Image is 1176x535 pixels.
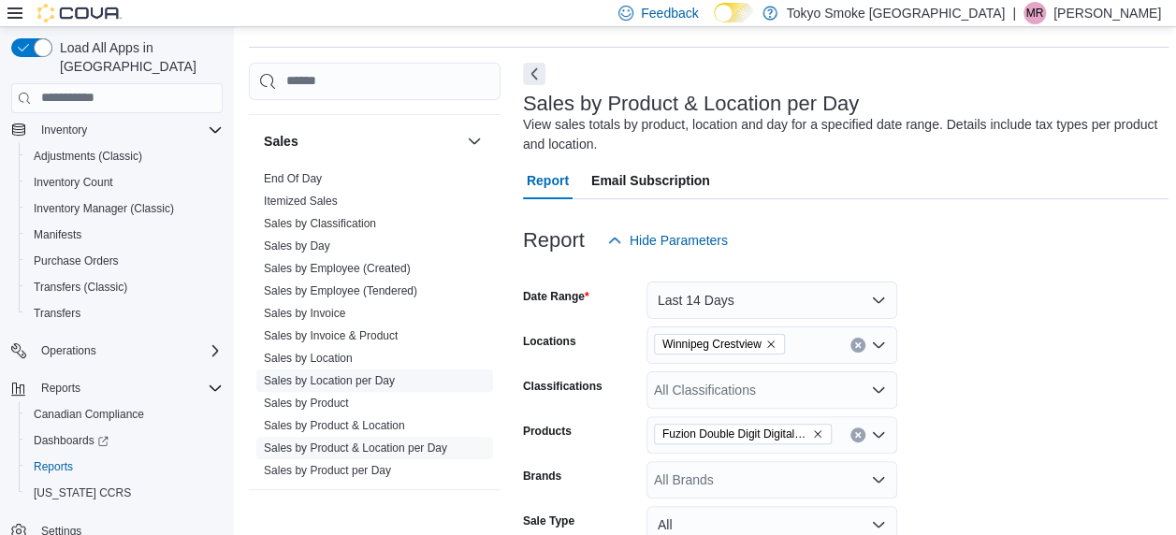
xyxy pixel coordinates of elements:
[264,217,376,230] a: Sales by Classification
[787,2,1006,24] p: Tokyo Smoke [GEOGRAPHIC_DATA]
[765,339,777,350] button: Remove Winnipeg Crestview from selection in this group
[264,261,411,276] span: Sales by Employee (Created)
[19,169,230,195] button: Inventory Count
[19,480,230,506] button: [US_STATE] CCRS
[264,463,391,478] span: Sales by Product per Day
[264,239,330,253] span: Sales by Day
[646,282,897,319] button: Last 14 Days
[523,115,1159,154] div: View sales totals by product, location and day for a specified date range. Details include tax ty...
[523,424,572,439] label: Products
[871,427,886,442] button: Open list of options
[34,253,119,268] span: Purchase Orders
[19,222,230,248] button: Manifests
[662,425,808,443] span: Fuzion Double Digit Digital Scale Diablo 100g x 0.01g Black
[463,130,486,152] button: Sales
[1053,2,1161,24] p: [PERSON_NAME]
[19,248,230,274] button: Purchase Orders
[264,373,395,388] span: Sales by Location per Day
[19,401,230,427] button: Canadian Compliance
[19,143,230,169] button: Adjustments (Classic)
[26,403,152,426] a: Canadian Compliance
[264,419,405,432] a: Sales by Product & Location
[600,222,735,259] button: Hide Parameters
[714,3,753,22] input: Dark Mode
[264,132,298,151] h3: Sales
[264,194,338,209] span: Itemized Sales
[26,482,138,504] a: [US_STATE] CCRS
[264,262,411,275] a: Sales by Employee (Created)
[26,482,223,504] span: Washington CCRS
[34,149,142,164] span: Adjustments (Classic)
[41,123,87,137] span: Inventory
[26,455,80,478] a: Reports
[523,229,585,252] h3: Report
[26,429,116,452] a: Dashboards
[523,334,576,349] label: Locations
[19,300,230,326] button: Transfers
[34,119,94,141] button: Inventory
[523,379,603,394] label: Classifications
[26,224,89,246] a: Manifests
[662,335,762,354] span: Winnipeg Crestview
[264,352,353,365] a: Sales by Location
[523,513,574,528] label: Sale Type
[1012,2,1016,24] p: |
[812,428,823,440] button: Remove Fuzion Double Digit Digital Scale Diablo 100g x 0.01g Black from selection in this group
[41,343,96,358] span: Operations
[4,375,230,401] button: Reports
[26,197,181,220] a: Inventory Manager (Classic)
[264,307,345,320] a: Sales by Invoice
[871,472,886,487] button: Open list of options
[264,195,338,208] a: Itemized Sales
[34,407,144,422] span: Canadian Compliance
[26,455,223,478] span: Reports
[523,289,589,304] label: Date Range
[523,469,561,484] label: Brands
[34,306,80,321] span: Transfers
[527,162,569,199] span: Report
[26,276,135,298] a: Transfers (Classic)
[264,396,349,411] span: Sales by Product
[34,377,88,399] button: Reports
[26,403,223,426] span: Canadian Compliance
[34,340,104,362] button: Operations
[264,418,405,433] span: Sales by Product & Location
[1024,2,1046,24] div: Mariana Reimer
[34,459,73,474] span: Reports
[264,329,398,342] a: Sales by Invoice & Product
[850,338,865,353] button: Clear input
[34,227,81,242] span: Manifests
[1026,2,1044,24] span: MR
[264,171,322,186] span: End Of Day
[264,239,330,253] a: Sales by Day
[264,216,376,231] span: Sales by Classification
[26,276,223,298] span: Transfers (Classic)
[19,454,230,480] button: Reports
[264,397,349,410] a: Sales by Product
[26,145,150,167] a: Adjustments (Classic)
[26,302,223,325] span: Transfers
[264,132,459,151] button: Sales
[264,306,345,321] span: Sales by Invoice
[26,171,121,194] a: Inventory Count
[37,4,122,22] img: Cova
[264,351,353,366] span: Sales by Location
[654,334,785,354] span: Winnipeg Crestview
[264,464,391,477] a: Sales by Product per Day
[34,201,174,216] span: Inventory Manager (Classic)
[4,338,230,364] button: Operations
[26,197,223,220] span: Inventory Manager (Classic)
[264,284,417,297] a: Sales by Employee (Tendered)
[41,381,80,396] span: Reports
[34,485,131,500] span: [US_STATE] CCRS
[264,283,417,298] span: Sales by Employee (Tendered)
[249,167,501,489] div: Sales
[19,274,230,300] button: Transfers (Classic)
[19,427,230,454] a: Dashboards
[4,117,230,143] button: Inventory
[26,302,88,325] a: Transfers
[26,250,223,272] span: Purchase Orders
[714,22,715,23] span: Dark Mode
[34,280,127,295] span: Transfers (Classic)
[264,328,398,343] span: Sales by Invoice & Product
